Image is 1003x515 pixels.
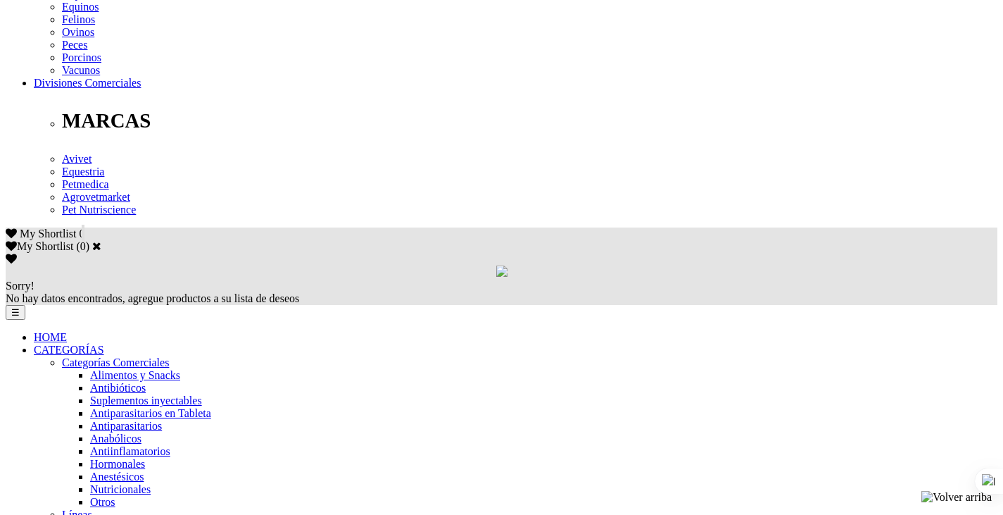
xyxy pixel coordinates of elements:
[62,178,109,190] a: Petmedica
[62,204,136,216] a: Pet Nutriscience
[62,1,99,13] a: Equinos
[34,331,67,343] a: HOME
[62,51,101,63] a: Porcinos
[6,240,73,252] label: My Shortlist
[90,471,144,483] a: Anestésicos
[79,228,84,240] span: 0
[62,39,87,51] a: Peces
[6,280,997,305] div: No hay datos encontrados, agregue productos a su lista de deseos
[62,356,169,368] a: Categorías Comerciales
[496,266,507,277] img: loading.gif
[90,458,145,470] a: Hormonales
[90,369,180,381] a: Alimentos y Snacks
[90,382,146,394] a: Antibióticos
[62,166,104,178] a: Equestria
[62,153,92,165] a: Avivet
[6,280,34,292] span: Sorry!
[921,491,992,504] img: Volver arriba
[90,407,211,419] a: Antiparasitarios en Tableta
[62,109,997,132] p: MARCAS
[62,26,94,38] a: Ovinos
[90,420,162,432] a: Antiparasitarios
[92,240,101,252] a: Cerrar
[90,395,202,407] a: Suplementos inyectables
[34,344,104,356] a: CATEGORÍAS
[90,483,151,495] a: Nutricionales
[80,240,86,252] label: 0
[62,13,95,25] a: Felinos
[90,445,170,457] a: Antiinflamatorios
[6,305,25,320] button: ☰
[76,240,89,252] span: ( )
[90,433,141,445] a: Anabólicos
[90,496,115,508] a: Otros
[62,191,130,203] a: Agrovetmarket
[20,228,76,240] span: My Shortlist
[62,64,100,76] a: Vacunos
[34,77,141,89] a: Divisiones Comerciales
